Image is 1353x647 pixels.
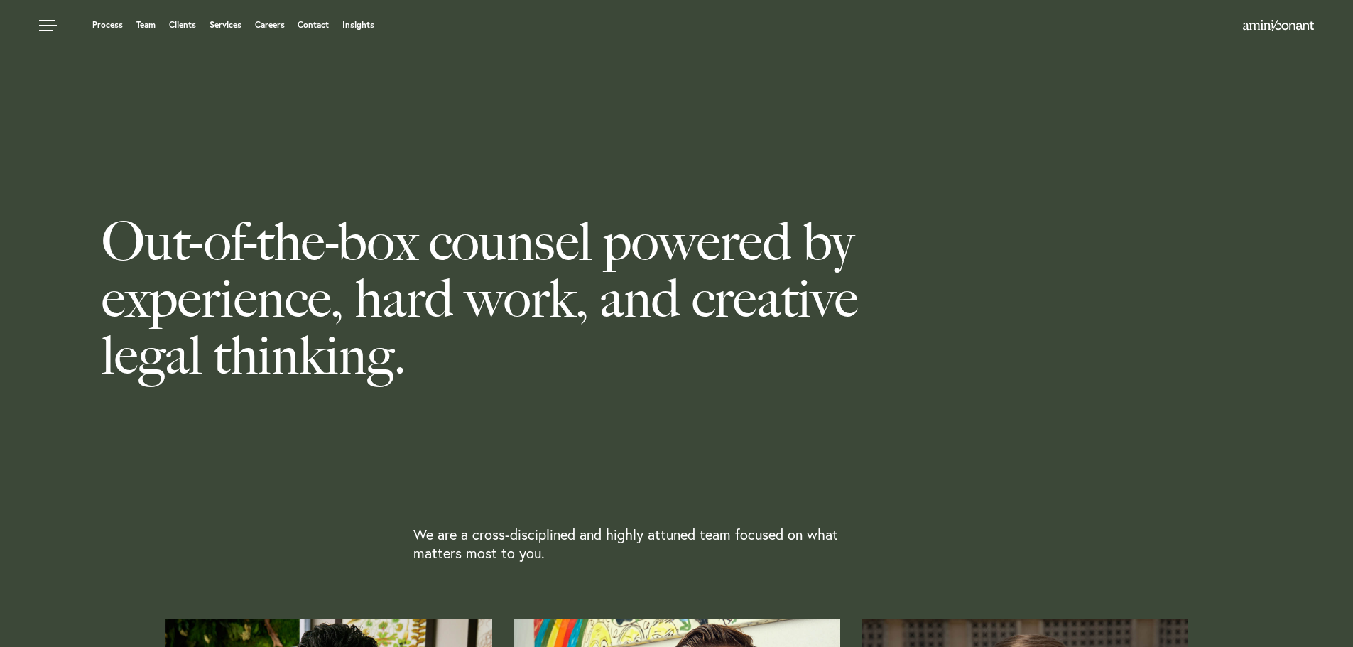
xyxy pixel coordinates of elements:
a: Services [210,21,241,29]
a: Insights [342,21,374,29]
a: Clients [169,21,196,29]
a: Contact [298,21,329,29]
a: Careers [255,21,285,29]
a: Team [136,21,156,29]
a: Home [1243,21,1314,32]
img: Amini & Conant [1243,20,1314,31]
p: We are a cross-disciplined and highly attuned team focused on what matters most to you. [413,526,868,562]
a: Process [92,21,123,29]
